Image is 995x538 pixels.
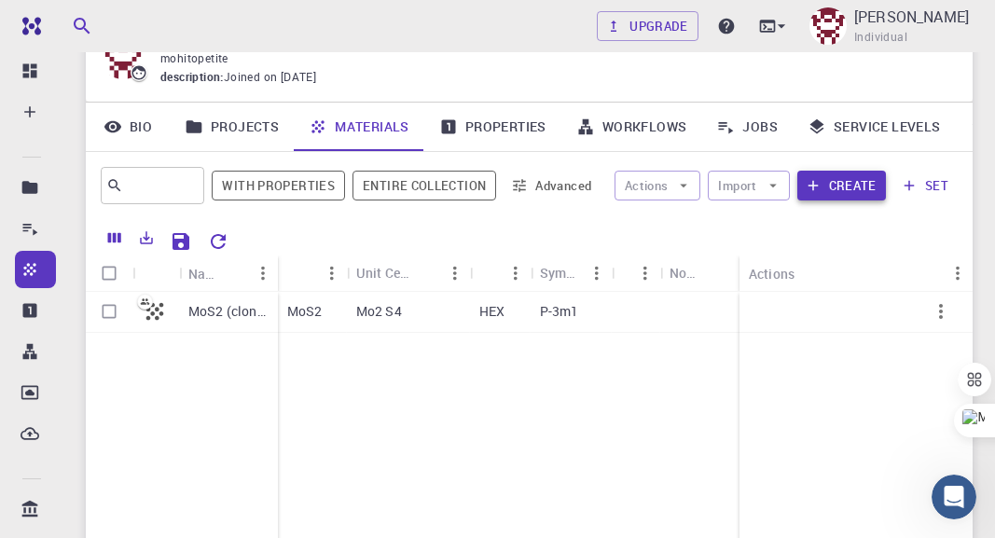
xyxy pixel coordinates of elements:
[540,302,579,321] p: P-3m1
[612,255,660,291] div: Tags
[410,258,440,288] button: Sort
[701,103,793,151] a: Jobs
[749,255,795,292] div: Actions
[470,255,531,291] div: Lattice
[317,258,347,288] button: Menu
[670,255,698,291] div: Non-periodic
[294,103,424,151] a: Materials
[212,171,345,200] span: Show only materials with calculated properties
[540,255,582,291] div: Symmetry
[188,255,218,292] div: Name
[352,171,496,200] span: Filter throughout whole library including sets (folders)
[15,17,41,35] img: logo
[660,255,757,291] div: Non-periodic
[352,171,496,200] button: Entire collection
[479,302,504,321] p: HEX
[248,258,278,288] button: Menu
[160,68,224,87] span: description :
[356,302,402,321] p: Mo2 S4
[698,258,727,288] button: Sort
[188,302,269,321] p: MoS2 (clone)
[504,171,601,200] button: Advanced
[287,258,317,288] button: Sort
[424,103,561,151] a: Properties
[727,258,757,288] button: Menu
[854,6,969,28] p: [PERSON_NAME]
[932,475,976,519] iframe: Intercom live chat
[347,255,470,291] div: Unit Cell Formula
[739,255,973,292] div: Actions
[597,11,698,41] a: Upgrade
[630,258,660,288] button: Menu
[356,255,410,291] div: Unit Cell Formula
[797,171,886,200] button: Create
[943,258,973,288] button: Menu
[99,223,131,253] button: Columns
[170,103,294,151] a: Projects
[86,103,170,151] a: Bio
[37,13,104,30] span: Support
[212,171,345,200] button: With properties
[278,255,347,291] div: Formula
[218,258,248,288] button: Sort
[440,258,470,288] button: Menu
[287,302,323,321] p: MoS2
[200,223,237,260] button: Reset Explorer Settings
[160,50,228,65] span: mohitopetite
[224,68,316,87] span: Joined on [DATE]
[615,171,701,200] button: Actions
[479,258,509,288] button: Sort
[582,258,612,288] button: Menu
[708,171,789,200] button: Import
[809,7,847,45] img: MOHADESE AMINI
[793,103,956,151] a: Service Levels
[131,223,162,253] button: Export
[162,223,200,260] button: Save Explorer Settings
[132,255,179,292] div: Icon
[561,103,702,151] a: Workflows
[501,258,531,288] button: Menu
[854,28,907,47] span: Individual
[179,255,278,292] div: Name
[531,255,612,291] div: Symmetry
[893,171,958,200] button: set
